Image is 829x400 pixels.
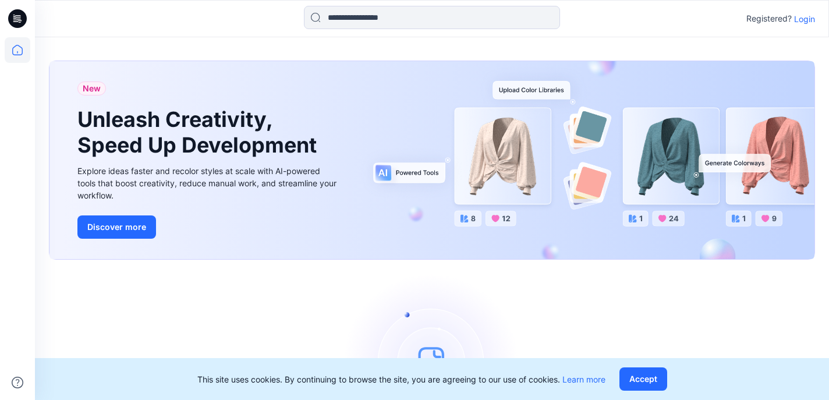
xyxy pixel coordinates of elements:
[77,165,339,201] div: Explore ideas faster and recolor styles at scale with AI-powered tools that boost creativity, red...
[77,107,322,157] h1: Unleash Creativity, Speed Up Development
[562,374,605,384] a: Learn more
[619,367,667,391] button: Accept
[77,215,339,239] a: Discover more
[197,373,605,385] p: This site uses cookies. By continuing to browse the site, you are agreeing to our use of cookies.
[794,13,815,25] p: Login
[746,12,792,26] p: Registered?
[83,82,101,95] span: New
[77,215,156,239] button: Discover more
